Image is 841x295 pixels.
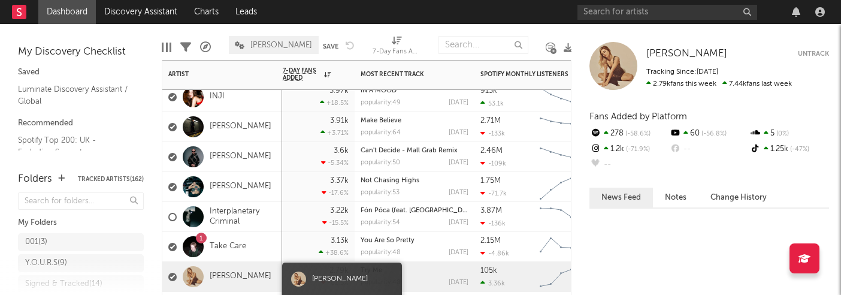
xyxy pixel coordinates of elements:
[646,68,718,76] span: Tracking Since: [DATE]
[331,237,349,245] div: 3.13k
[700,131,727,137] span: -56.8 %
[577,5,757,20] input: Search for artists
[361,100,401,106] div: popularity: 49
[18,83,132,107] a: Luminate Discovery Assistant / Global
[180,30,191,65] div: Filters
[798,48,829,60] button: Untrack
[589,188,653,207] button: News Feed
[775,131,789,137] span: 0 %
[322,189,349,197] div: -17.6 %
[210,92,225,102] a: INJI
[319,249,349,257] div: +38.6 %
[534,82,588,112] svg: Chart title
[480,147,503,155] div: 2.46M
[438,36,528,54] input: Search...
[322,219,349,227] div: -15.5 %
[361,88,397,94] a: IN A MOOD
[361,237,415,244] a: You Are So Pretty
[18,275,144,293] a: Signed & Tracked(14)
[534,172,588,202] svg: Chart title
[312,272,368,286] div: [PERSON_NAME]
[449,100,468,106] div: [DATE]
[210,272,271,282] a: [PERSON_NAME]
[449,130,468,136] div: [DATE]
[18,254,144,272] a: Y.O.U.R.S(9)
[361,147,468,154] div: Can't Decide - Mall Grab Remix
[480,117,501,125] div: 2.71M
[480,87,497,95] div: 913k
[749,142,829,157] div: 1.25k
[669,126,749,142] div: 60
[749,126,829,142] div: 5
[361,219,400,226] div: popularity: 54
[361,118,468,124] div: Make Believe
[624,146,650,153] span: -71.9 %
[210,207,276,227] a: Interplanetary Criminal
[78,176,144,182] button: Tracked Artists(162)
[210,242,246,252] a: Take Care
[646,48,727,60] a: [PERSON_NAME]
[361,88,468,94] div: IN A MOOD
[18,233,144,251] a: 001(3)
[25,256,67,270] div: Y.O.U.R.S ( 9 )
[361,237,468,244] div: You Are So Pretty
[480,159,506,167] div: -109k
[210,182,271,192] a: [PERSON_NAME]
[361,189,400,196] div: popularity: 53
[534,142,588,172] svg: Chart title
[534,112,588,142] svg: Chart title
[669,142,749,157] div: --
[624,131,651,137] span: -58.6 %
[646,80,792,88] span: 7.44k fans last week
[653,188,698,207] button: Notes
[361,159,400,166] div: popularity: 50
[168,71,258,78] div: Artist
[25,235,47,249] div: 001 ( 3 )
[330,207,349,215] div: 3.22k
[480,100,504,107] div: 53.1k
[18,134,132,158] a: Spotify Top 200: UK - Excluding Superstars
[18,65,144,80] div: Saved
[589,142,669,157] div: 1.2k
[589,126,669,142] div: 278
[534,232,588,262] svg: Chart title
[698,188,779,207] button: Change History
[18,216,144,230] div: My Folders
[373,30,421,65] div: 7-Day Fans Added (7-Day Fans Added)
[334,147,349,155] div: 3.6k
[361,249,401,256] div: popularity: 48
[788,146,809,153] span: -47 %
[320,129,349,137] div: +3.71 %
[646,80,716,88] span: 2.79k fans this week
[361,207,468,214] div: Fón Póca (feat. Travy)
[210,122,271,132] a: [PERSON_NAME]
[346,40,355,50] button: Undo the changes to the current view.
[323,43,338,50] button: Save
[373,45,421,59] div: 7-Day Fans Added (7-Day Fans Added)
[200,30,211,65] div: A&R Pipeline
[449,159,468,166] div: [DATE]
[25,277,102,291] div: Signed & Tracked ( 14 )
[361,118,401,124] a: Make Believe
[283,67,321,82] span: 7-Day Fans Added
[646,49,727,59] span: [PERSON_NAME]
[534,202,588,232] svg: Chart title
[589,112,687,121] span: Fans Added by Platform
[18,116,144,131] div: Recommended
[329,87,349,95] div: 3.97k
[320,99,349,107] div: +18.5 %
[210,152,271,162] a: [PERSON_NAME]
[330,117,349,125] div: 3.91k
[361,71,450,78] div: Most Recent Track
[361,207,479,214] a: Fón Póca (feat. [GEOGRAPHIC_DATA])
[321,159,349,167] div: -5.34 %
[18,45,144,59] div: My Discovery Checklist
[250,41,312,49] span: [PERSON_NAME]
[589,157,669,173] div: --
[361,177,419,184] a: Not Chasing Highs
[18,192,144,210] input: Search for folders...
[330,177,349,185] div: 3.37k
[361,130,401,136] div: popularity: 64
[162,30,171,65] div: Edit Columns
[534,262,588,292] svg: Chart title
